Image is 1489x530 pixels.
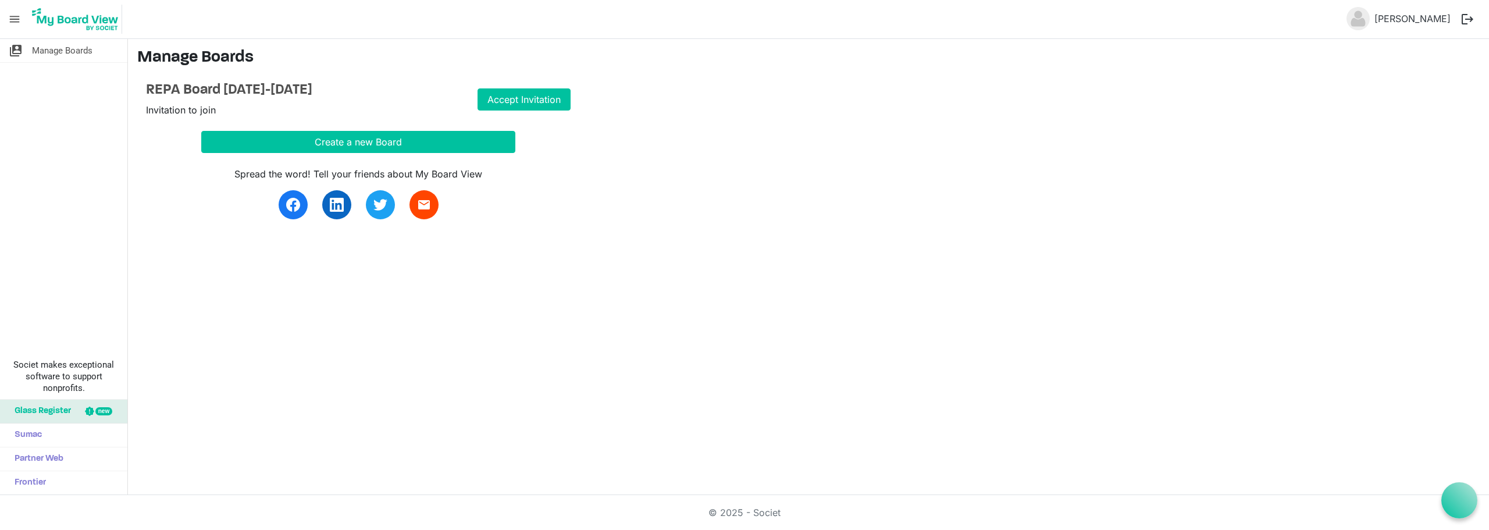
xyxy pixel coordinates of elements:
[417,198,431,212] span: email
[146,104,216,116] span: Invitation to join
[9,400,71,423] span: Glass Register
[478,88,571,111] a: Accept Invitation
[5,359,122,394] span: Societ makes exceptional software to support nonprofits.
[1370,7,1455,30] a: [PERSON_NAME]
[201,131,515,153] button: Create a new Board
[29,5,122,34] img: My Board View Logo
[330,198,344,212] img: linkedin.svg
[201,167,515,181] div: Spread the word! Tell your friends about My Board View
[9,447,63,471] span: Partner Web
[1346,7,1370,30] img: no-profile-picture.svg
[9,39,23,62] span: switch_account
[409,190,439,219] a: email
[9,471,46,495] span: Frontier
[286,198,300,212] img: facebook.svg
[9,424,42,447] span: Sumac
[137,48,1480,68] h3: Manage Boards
[373,198,387,212] img: twitter.svg
[32,39,92,62] span: Manage Boards
[1455,7,1480,31] button: logout
[29,5,127,34] a: My Board View Logo
[708,507,781,518] a: © 2025 - Societ
[3,8,26,30] span: menu
[95,407,112,415] div: new
[146,82,460,99] h4: REPA Board [DATE]-[DATE]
